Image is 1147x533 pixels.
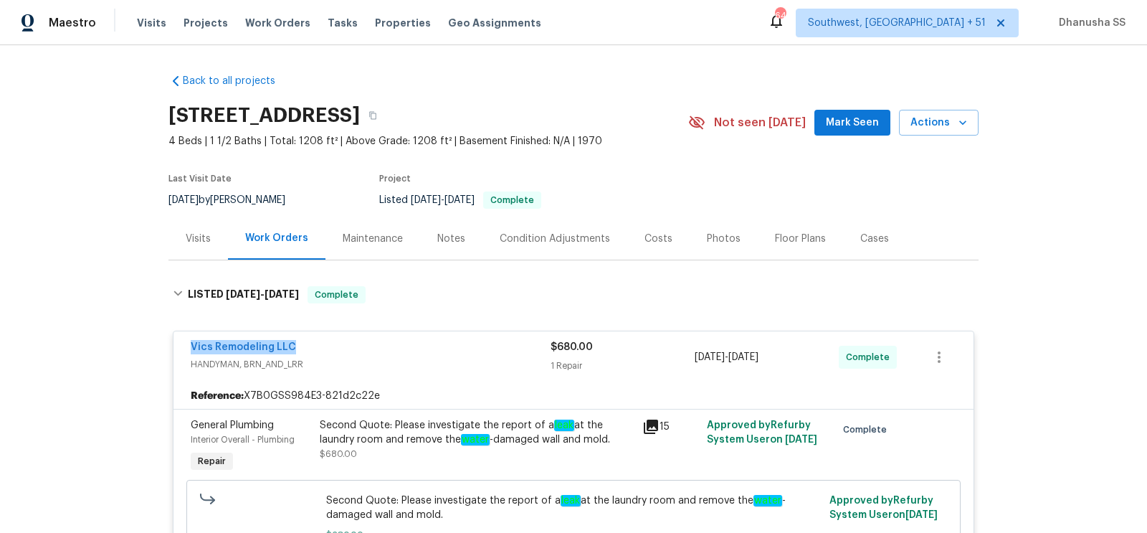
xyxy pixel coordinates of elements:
a: Back to all projects [168,74,306,88]
span: Last Visit Date [168,174,232,183]
span: Complete [843,423,893,437]
div: LISTED [DATE]-[DATE]Complete [168,272,979,318]
span: Properties [375,16,431,30]
span: Projects [184,16,228,30]
button: Actions [899,110,979,136]
span: HANDYMAN, BRN_AND_LRR [191,357,551,372]
span: [DATE] [411,195,441,205]
span: Southwest, [GEOGRAPHIC_DATA] + 51 [808,16,986,30]
span: $680.00 [551,342,593,352]
span: Approved by Refurby System User on [829,496,938,520]
span: [DATE] [785,435,817,445]
b: Reference: [191,389,244,403]
span: Dhanusha SS [1053,16,1125,30]
span: Complete [485,196,540,204]
span: - [226,289,299,299]
span: General Plumbing [191,420,274,430]
em: leak [561,495,581,506]
span: [DATE] [265,289,299,299]
div: 15 [642,418,698,435]
span: Approved by Refurby System User on [707,420,817,445]
span: 4 Beds | 1 1/2 Baths | Total: 1208 ft² | Above Grade: 1208 ft² | Basement Finished: N/A | 1970 [168,134,688,148]
span: [DATE] [444,195,475,205]
span: Project [379,174,411,183]
span: Complete [309,288,364,302]
span: Visits [137,16,166,30]
span: Geo Assignments [448,16,541,30]
div: Notes [437,232,465,246]
div: Second Quote: Please investigate the report of a at the laundry room and remove the -damaged wall... [320,418,634,447]
h2: [STREET_ADDRESS] [168,108,360,123]
span: Mark Seen [826,114,879,132]
em: water [753,495,782,506]
div: Cases [860,232,889,246]
h6: LISTED [188,286,299,303]
div: by [PERSON_NAME] [168,192,303,209]
span: $680.00 [320,450,357,458]
span: Not seen [DATE] [714,115,806,130]
span: - [411,195,475,205]
span: [DATE] [168,195,199,205]
em: leak [554,420,574,431]
div: Floor Plans [775,232,826,246]
span: Interior Overall - Plumbing [191,435,295,444]
span: [DATE] [905,510,938,520]
div: Photos [707,232,741,246]
button: Mark Seen [814,110,890,136]
span: Tasks [328,18,358,28]
div: 1 Repair [551,359,695,373]
div: X7B0GSS984E3-821d2c22e [173,383,974,409]
span: Work Orders [245,16,310,30]
div: Condition Adjustments [500,232,610,246]
div: Work Orders [245,231,308,245]
span: Maestro [49,16,96,30]
div: Costs [644,232,672,246]
span: - [695,350,758,364]
em: water [461,434,490,445]
span: Complete [846,350,895,364]
a: Vics Remodeling LLC [191,342,296,352]
div: Maintenance [343,232,403,246]
div: Visits [186,232,211,246]
span: Listed [379,195,541,205]
span: Second Quote: Please investigate the report of a at the laundry room and remove the -damaged wall... [326,494,822,522]
span: Repair [192,454,232,468]
div: 642 [775,9,785,23]
span: [DATE] [226,289,260,299]
span: [DATE] [695,352,725,362]
span: Actions [910,114,967,132]
button: Copy Address [360,103,386,128]
span: [DATE] [728,352,758,362]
